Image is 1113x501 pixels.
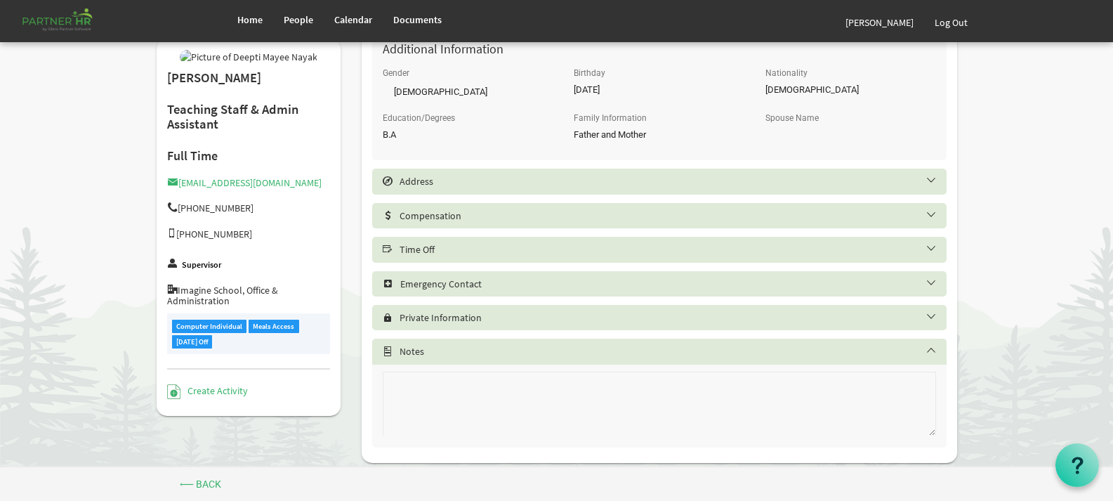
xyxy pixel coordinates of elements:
[172,335,213,349] div: [DATE] Off
[167,228,331,240] h5: [PHONE_NUMBER]
[383,278,957,289] h5: Emergency Contact
[172,320,247,333] div: Computer Individual
[924,3,978,42] a: Log Out
[383,346,957,357] h5: Notes
[167,149,331,163] h4: Full Time
[765,69,808,78] label: Nationality
[574,69,605,78] label: Birthday
[574,114,647,123] label: Family Information
[383,346,393,356] span: Select
[167,103,331,131] h2: Teaching Staff & Admin Assistant
[182,261,221,270] label: Supervisor
[383,279,393,289] span: Select
[167,384,180,399] img: Create Activity
[383,69,409,78] label: Gender
[765,114,819,123] label: Spouse Name
[383,114,455,123] label: Education/Degrees
[249,320,299,333] div: Meals Access
[835,3,924,42] a: [PERSON_NAME]
[383,245,393,254] span: Select
[167,384,248,397] a: Create Activity
[237,13,263,26] span: Home
[180,50,317,64] img: Picture of Deepti Mayee Nayak
[383,313,393,323] span: Select
[334,13,372,26] span: Calendar
[383,312,957,323] h5: Private Information
[383,211,393,221] span: Select
[383,244,957,255] h5: Time Off
[167,285,331,307] h5: Imagine School, Office & Administration
[393,13,442,26] span: Documents
[167,71,331,86] h2: [PERSON_NAME]
[372,42,947,56] h4: Additional Information
[383,176,957,187] h5: Address
[167,202,331,214] h5: [PHONE_NUMBER]
[383,210,957,221] h5: Compensation
[284,13,313,26] span: People
[383,176,393,186] span: Select
[167,176,322,189] a: [EMAIL_ADDRESS][DOMAIN_NAME]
